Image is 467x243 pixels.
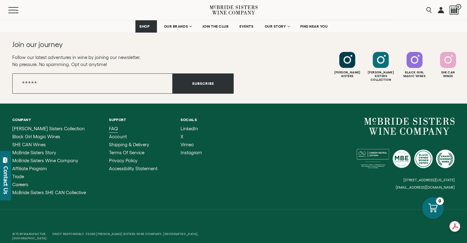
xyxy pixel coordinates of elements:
[135,20,157,33] a: SHOP
[296,20,332,33] a: FIND NEAR YOU
[436,197,444,205] div: 0
[399,52,430,78] a: Follow Black Girl Magic Wines on Instagram Black GirlMagic Wines
[403,178,455,182] small: [STREET_ADDRESS][US_STATE]
[181,126,198,131] span: LinkedIn
[12,126,85,131] span: [PERSON_NAME] Sisters Collection
[264,24,286,29] span: OUR STORY
[331,71,363,78] div: [PERSON_NAME] Sisters
[12,174,86,179] a: Trade
[12,134,60,139] span: Black Girl Magic Wines
[109,126,158,131] a: FAQ
[198,20,233,33] a: JOIN THE CLUB
[12,150,56,155] span: McBride Sisters Story
[202,24,229,29] span: JOIN THE CLUB
[12,142,86,147] a: SHE CAN Wines
[109,150,144,155] span: Terms of Service
[12,142,46,147] span: SHE CAN Wines
[173,73,234,94] button: Subscribe
[8,7,30,13] button: Mobile Menu Trigger
[109,126,118,131] span: FAQ
[12,182,86,187] a: Careers
[260,20,293,33] a: OUR STORY
[331,52,363,78] a: Follow McBride Sisters on Instagram [PERSON_NAME]Sisters
[139,24,150,29] span: SHOP
[109,134,127,139] span: Account
[12,134,86,139] a: Black Girl Magic Wines
[109,134,158,139] a: Account
[181,134,202,139] a: X
[396,185,455,190] small: [EMAIL_ADDRESS][DOMAIN_NAME]
[109,158,138,163] span: Privacy Policy
[109,142,158,147] a: Shipping & Delivery
[12,158,78,163] span: McBride Sisters Wine Company
[12,166,47,171] span: Affiliate Program
[235,20,257,33] a: EVENTS
[12,73,173,94] input: Email
[239,24,253,29] span: EVENTS
[365,52,397,82] a: Follow McBride Sisters Collection on Instagram [PERSON_NAME] SistersCollection
[160,20,195,33] a: OUR BRANDS
[12,40,211,49] h2: Join our journey
[364,118,455,135] a: McBride Sisters Wine Company
[12,166,86,171] a: Affiliate Program
[24,232,46,236] a: Manufactur
[164,24,188,29] span: OUR BRANDS
[12,182,28,187] span: Careers
[181,126,202,131] a: LinkedIn
[181,134,183,139] span: X
[12,190,86,195] a: McBride Sisters SHE CAN Collective
[109,142,149,147] span: Shipping & Delivery
[12,232,199,240] span: Enjoy Responsibly. ©2025 [PERSON_NAME] Sisters Wine Company, [GEOGRAPHIC_DATA], [GEOGRAPHIC_DATA].
[12,54,234,68] p: Follow our latest adventures in wine by joining our newsletter. No pressure. No spamming. Opt out...
[109,158,158,163] a: Privacy Policy
[109,150,158,155] a: Terms of Service
[12,150,86,155] a: McBride Sisters Story
[3,166,9,194] div: Contact Us
[432,71,464,78] div: She Can Wines
[12,174,24,179] span: Trade
[181,142,194,147] span: Vimeo
[365,71,397,82] div: [PERSON_NAME] Sisters Collection
[456,4,461,10] span: 0
[181,142,202,147] a: Vimeo
[109,166,158,171] a: Accessibility Statement
[12,232,46,236] span: Site By
[432,52,464,78] a: Follow SHE CAN Wines on Instagram She CanWines
[12,126,86,131] a: McBride Sisters Collection
[300,24,328,29] span: FIND NEAR YOU
[399,71,430,78] div: Black Girl Magic Wines
[12,158,86,163] a: McBride Sisters Wine Company
[181,150,202,155] a: Instagram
